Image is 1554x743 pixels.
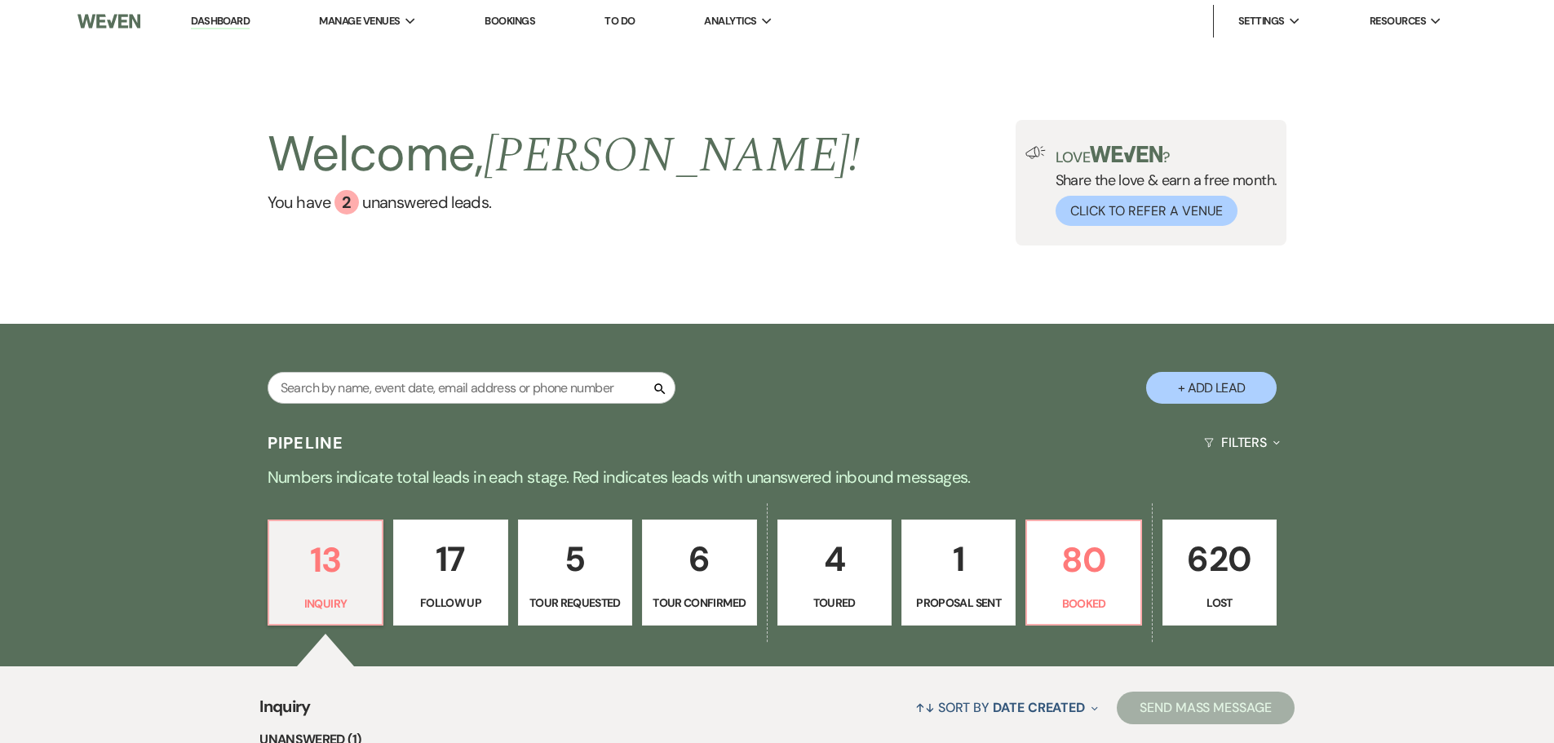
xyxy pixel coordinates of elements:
[909,686,1105,729] button: Sort By Date Created
[404,594,497,612] p: Follow Up
[268,431,344,454] h3: Pipeline
[642,520,756,626] a: 6Tour Confirmed
[1056,196,1237,226] button: Click to Refer a Venue
[190,464,1365,490] p: Numbers indicate total leads in each stage. Red indicates leads with unanswered inbound messages.
[788,532,881,586] p: 4
[529,594,622,612] p: Tour Requested
[279,533,372,587] p: 13
[788,594,881,612] p: Toured
[77,4,139,38] img: Weven Logo
[529,532,622,586] p: 5
[484,118,861,193] span: [PERSON_NAME] !
[1090,146,1162,162] img: weven-logo-green.svg
[1037,533,1130,587] p: 80
[1046,146,1277,226] div: Share the love & earn a free month.
[393,520,507,626] a: 17Follow Up
[912,594,1005,612] p: Proposal Sent
[404,532,497,586] p: 17
[1056,146,1277,165] p: Love ?
[704,13,756,29] span: Analytics
[912,532,1005,586] p: 1
[518,520,632,626] a: 5Tour Requested
[604,14,635,28] a: To Do
[268,372,675,404] input: Search by name, event date, email address or phone number
[319,13,400,29] span: Manage Venues
[191,14,250,29] a: Dashboard
[1173,594,1266,612] p: Lost
[653,532,746,586] p: 6
[915,699,935,716] span: ↑↓
[901,520,1016,626] a: 1Proposal Sent
[1162,520,1277,626] a: 620Lost
[1025,520,1141,626] a: 80Booked
[1025,146,1046,159] img: loud-speaker-illustration.svg
[268,190,861,214] a: You have 2 unanswered leads.
[1238,13,1285,29] span: Settings
[1198,421,1286,464] button: Filters
[1117,692,1295,724] button: Send Mass Message
[1370,13,1426,29] span: Resources
[1146,372,1277,404] button: + Add Lead
[653,594,746,612] p: Tour Confirmed
[993,699,1085,716] span: Date Created
[268,120,861,190] h2: Welcome,
[1037,595,1130,613] p: Booked
[259,694,311,729] span: Inquiry
[1173,532,1266,586] p: 620
[485,14,535,28] a: Bookings
[334,190,359,214] div: 2
[268,520,383,626] a: 13Inquiry
[279,595,372,613] p: Inquiry
[777,520,892,626] a: 4Toured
